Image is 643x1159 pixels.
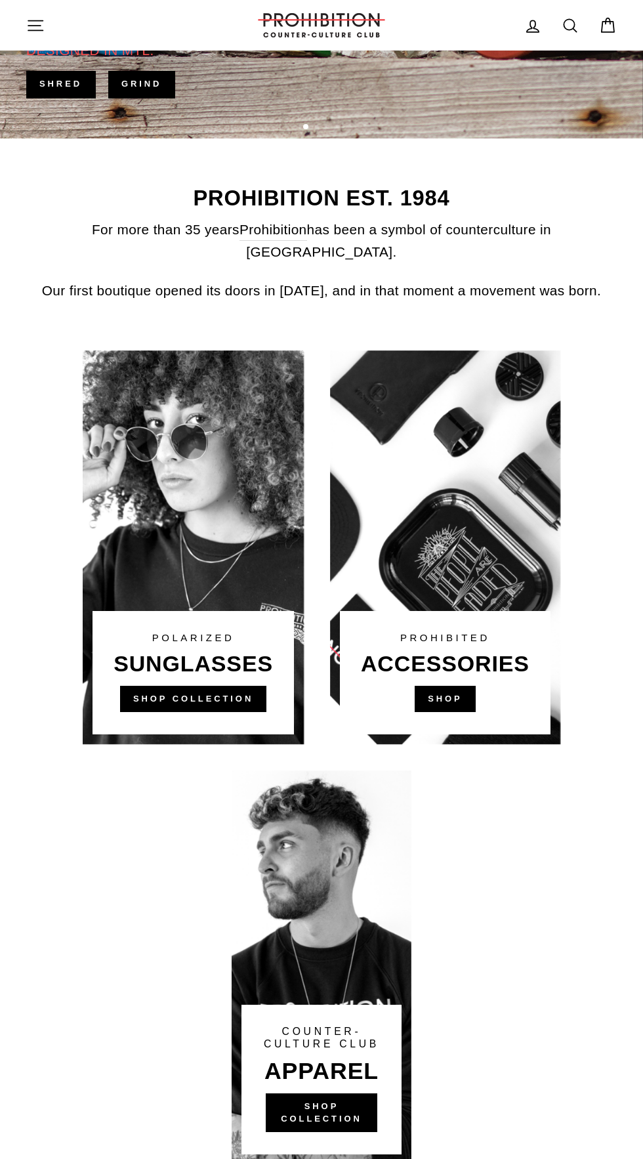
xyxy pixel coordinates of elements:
[256,13,387,37] img: PROHIBITION COUNTER-CULTURE CLUB
[303,124,310,131] button: 1
[26,71,95,97] a: SHRED
[239,219,307,241] a: Prohibition
[108,71,175,97] a: GRIND
[26,219,617,263] p: For more than 35 years has been a symbol of counterculture in [GEOGRAPHIC_DATA].
[325,125,332,131] button: 3
[26,188,617,209] h2: PROHIBITION EST. 1984
[315,125,321,131] button: 2
[336,125,342,131] button: 4
[26,280,617,301] p: Our first boutique opened its doors in [DATE], and in that moment a movement was born.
